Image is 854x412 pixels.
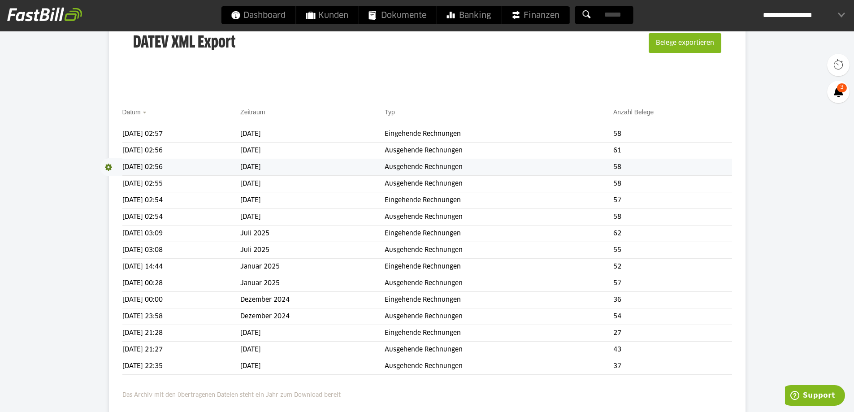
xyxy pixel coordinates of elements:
td: Ausgehende Rechnungen [385,308,613,325]
td: [DATE] 21:28 [122,325,241,342]
td: Ausgehende Rechnungen [385,209,613,226]
td: 36 [613,292,732,308]
span: Finanzen [511,6,559,24]
td: [DATE] 21:27 [122,342,241,358]
td: Juli 2025 [240,226,385,242]
span: 3 [837,83,847,92]
span: Dashboard [231,6,286,24]
img: sort_desc.gif [143,112,148,113]
td: Eingehende Rechnungen [385,259,613,275]
h3: DATEV XML Export [133,14,235,72]
a: Zeitraum [240,108,265,116]
a: Banking [437,6,501,24]
a: 3 [827,81,850,103]
td: 57 [613,192,732,209]
a: Anzahl Belege [613,108,654,116]
td: [DATE] [240,126,385,143]
td: [DATE] [240,209,385,226]
td: Eingehende Rechnungen [385,226,613,242]
td: 61 [613,143,732,159]
span: Banking [447,6,491,24]
td: [DATE] [240,176,385,192]
td: Eingehende Rechnungen [385,192,613,209]
td: Eingehende Rechnungen [385,325,613,342]
td: 57 [613,275,732,292]
td: [DATE] 02:56 [122,143,241,159]
td: [DATE] [240,192,385,209]
td: [DATE] 00:28 [122,275,241,292]
td: 52 [613,259,732,275]
td: [DATE] [240,159,385,176]
td: [DATE] 22:35 [122,358,241,375]
td: Eingehende Rechnungen [385,292,613,308]
button: Belege exportieren [649,33,721,53]
td: Januar 2025 [240,275,385,292]
a: Dashboard [221,6,295,24]
td: [DATE] 00:00 [122,292,241,308]
td: 62 [613,226,732,242]
a: Datum [122,108,141,116]
td: 27 [613,325,732,342]
td: 43 [613,342,732,358]
td: [DATE] 02:54 [122,192,241,209]
td: 37 [613,358,732,375]
td: [DATE] [240,342,385,358]
p: Das Archiv mit den übertragenen Dateien steht ein Jahr zum Download bereit [122,386,732,400]
a: Finanzen [501,6,569,24]
td: Ausgehende Rechnungen [385,275,613,292]
td: 55 [613,242,732,259]
td: Januar 2025 [240,259,385,275]
td: Ausgehende Rechnungen [385,242,613,259]
a: Kunden [296,6,358,24]
td: [DATE] 03:09 [122,226,241,242]
td: Dezember 2024 [240,308,385,325]
td: [DATE] 02:55 [122,176,241,192]
td: Ausgehende Rechnungen [385,159,613,176]
td: 54 [613,308,732,325]
td: Ausgehende Rechnungen [385,358,613,375]
span: Dokumente [368,6,426,24]
td: Eingehende Rechnungen [385,126,613,143]
td: [DATE] [240,325,385,342]
td: 58 [613,159,732,176]
td: Ausgehende Rechnungen [385,342,613,358]
span: Kunden [306,6,348,24]
td: 58 [613,176,732,192]
td: [DATE] 02:54 [122,209,241,226]
td: [DATE] 23:58 [122,308,241,325]
td: [DATE] [240,358,385,375]
td: [DATE] [240,143,385,159]
td: [DATE] 14:44 [122,259,241,275]
a: Dokumente [359,6,436,24]
td: Ausgehende Rechnungen [385,176,613,192]
td: [DATE] 02:56 [122,159,241,176]
td: Dezember 2024 [240,292,385,308]
a: Typ [385,108,395,116]
td: [DATE] 02:57 [122,126,241,143]
td: [DATE] 03:08 [122,242,241,259]
td: Juli 2025 [240,242,385,259]
iframe: Öffnet ein Widget, in dem Sie weitere Informationen finden [785,385,845,408]
td: 58 [613,126,732,143]
img: fastbill_logo_white.png [7,7,82,22]
td: Ausgehende Rechnungen [385,143,613,159]
td: 58 [613,209,732,226]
